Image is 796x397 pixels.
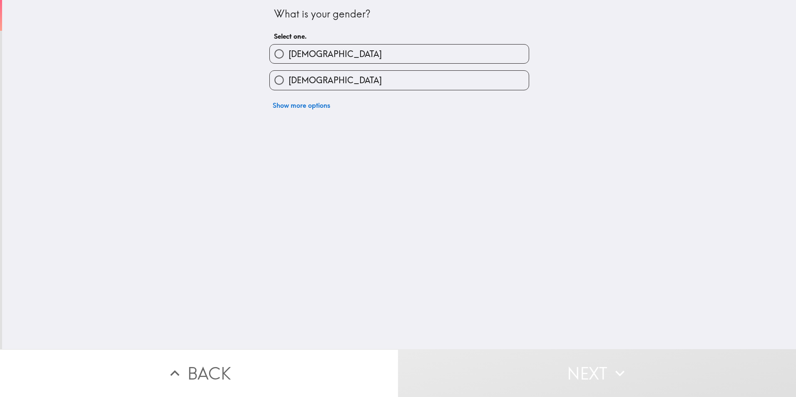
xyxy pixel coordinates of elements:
[270,45,529,63] button: [DEMOGRAPHIC_DATA]
[274,7,525,21] div: What is your gender?
[269,97,333,114] button: Show more options
[289,74,382,86] span: [DEMOGRAPHIC_DATA]
[289,48,382,60] span: [DEMOGRAPHIC_DATA]
[398,349,796,397] button: Next
[274,32,525,41] h6: Select one.
[270,71,529,89] button: [DEMOGRAPHIC_DATA]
